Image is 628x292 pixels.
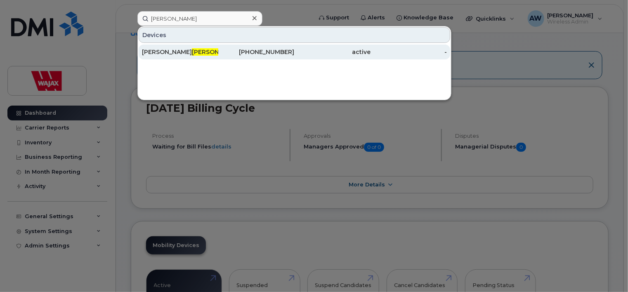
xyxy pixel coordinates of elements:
div: active [295,48,371,56]
div: - [371,48,447,56]
span: [PERSON_NAME] [192,48,242,56]
input: Find something... [137,11,262,26]
div: [PHONE_NUMBER] [218,48,295,56]
a: [PERSON_NAME][PERSON_NAME][PHONE_NUMBER]active- [139,45,450,59]
div: Devices [139,27,450,43]
div: [PERSON_NAME] [142,48,218,56]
